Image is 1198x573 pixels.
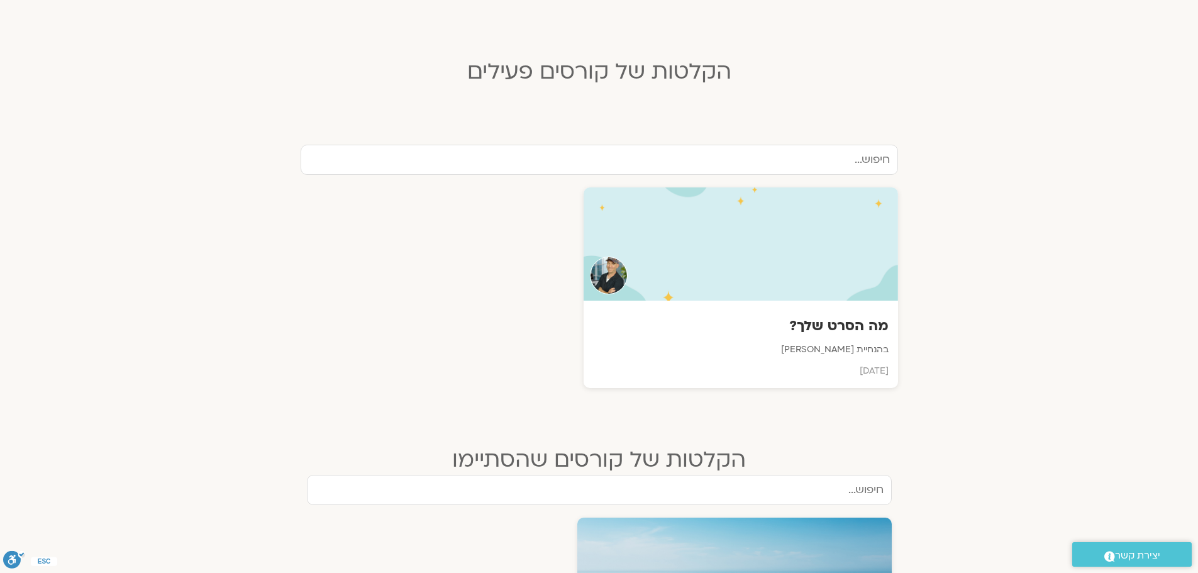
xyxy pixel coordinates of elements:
[307,475,892,505] input: חיפוש...
[307,447,892,472] h2: הקלטות של קורסים שהסתיימו
[291,59,907,84] h2: הקלטות של קורסים פעילים
[593,316,889,335] h3: מה הסרט שלך?
[301,187,898,388] a: Teacherמה הסרט שלך?בהנחיית [PERSON_NAME][DATE]
[1072,542,1192,567] a: יצירת קשר
[1115,547,1160,564] span: יצירת קשר
[593,342,889,357] p: בהנחיית [PERSON_NAME]
[301,145,898,175] input: חיפוש...
[590,257,628,294] img: Teacher
[593,364,889,379] p: [DATE]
